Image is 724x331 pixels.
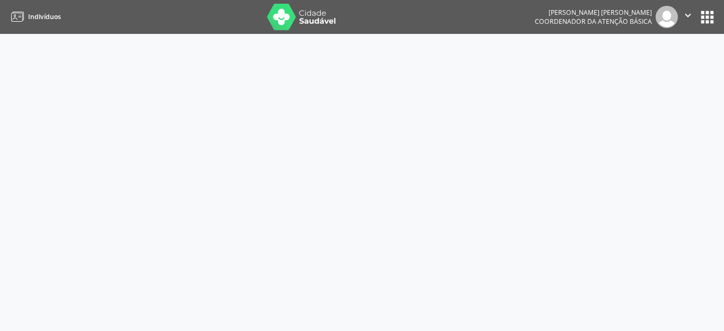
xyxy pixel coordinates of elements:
i:  [682,10,694,21]
img: img [656,6,678,28]
button:  [678,6,698,28]
button: apps [698,8,717,26]
a: Indivíduos [7,8,61,25]
div: [PERSON_NAME] [PERSON_NAME] [535,8,652,17]
span: Coordenador da Atenção Básica [535,17,652,26]
span: Indivíduos [28,12,61,21]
